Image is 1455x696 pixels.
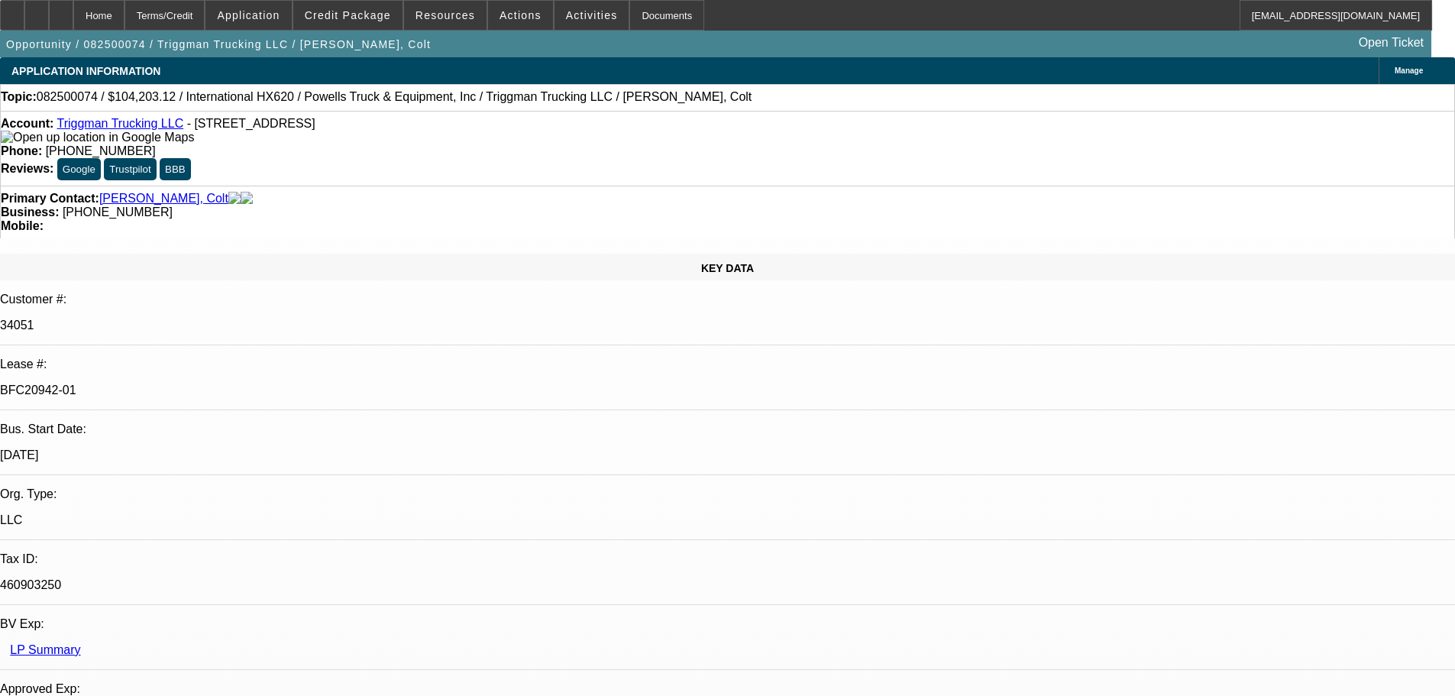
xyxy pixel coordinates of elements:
img: Open up location in Google Maps [1,131,194,144]
a: Triggman Trucking LLC [57,117,183,130]
img: linkedin-icon.png [241,192,253,206]
button: Trustpilot [104,158,156,180]
strong: Business: [1,206,59,219]
button: Resources [404,1,487,30]
strong: Account: [1,117,53,130]
a: LP Summary [10,643,80,656]
button: Actions [488,1,553,30]
a: [PERSON_NAME], Colt [99,192,228,206]
button: BBB [160,158,191,180]
strong: Phone: [1,144,42,157]
strong: Reviews: [1,162,53,175]
strong: Mobile: [1,219,44,232]
span: Manage [1395,66,1423,75]
button: Credit Package [293,1,403,30]
strong: Topic: [1,90,37,104]
span: [PHONE_NUMBER] [46,144,156,157]
span: Application [217,9,280,21]
a: Open Ticket [1353,30,1430,56]
span: [PHONE_NUMBER] [63,206,173,219]
span: Opportunity / 082500074 / Triggman Trucking LLC / [PERSON_NAME], Colt [6,38,431,50]
span: APPLICATION INFORMATION [11,65,160,77]
span: - [STREET_ADDRESS] [187,117,315,130]
span: KEY DATA [701,262,754,274]
span: Resources [415,9,475,21]
span: 082500074 / $104,203.12 / International HX620 / Powells Truck & Equipment, Inc / Triggman Truckin... [37,90,752,104]
span: Credit Package [305,9,391,21]
strong: Primary Contact: [1,192,99,206]
span: Actions [500,9,542,21]
img: facebook-icon.png [228,192,241,206]
button: Google [57,158,101,180]
button: Application [205,1,291,30]
span: Activities [566,9,618,21]
a: View Google Maps [1,131,194,144]
button: Activities [555,1,629,30]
